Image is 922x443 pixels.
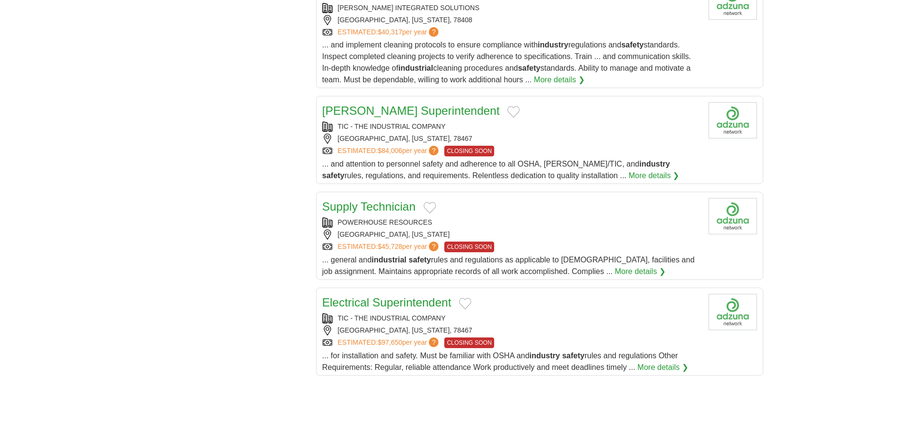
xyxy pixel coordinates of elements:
img: Company logo [709,102,757,138]
span: ? [429,27,438,37]
span: ... and implement cleaning protocols to ensure compliance with regulations and standards. Inspect... [322,41,691,84]
strong: industrial [372,256,407,264]
span: $97,650 [378,338,402,346]
span: CLOSING SOON [444,337,494,348]
div: [GEOGRAPHIC_DATA], [US_STATE], 78408 [322,15,701,25]
strong: safety [322,171,345,180]
strong: industry [529,351,560,360]
a: More details ❯ [637,362,688,373]
a: More details ❯ [615,266,665,277]
div: [GEOGRAPHIC_DATA], [US_STATE], 78467 [322,134,701,144]
span: ... and attention to personnel safety and adherence to all OSHA, [PERSON_NAME]/TIC, and rules, re... [322,160,670,180]
strong: industrial [398,64,433,72]
a: ESTIMATED:$84,006per year? [338,146,441,156]
span: ? [429,146,438,155]
strong: safety [408,256,431,264]
a: More details ❯ [629,170,680,182]
button: Add to favorite jobs [423,202,436,214]
a: [PERSON_NAME] Superintendent [322,104,500,117]
img: Company logo [709,294,757,330]
div: TIC - THE INDUSTRIAL COMPANY [322,122,701,132]
a: Electrical Superintendent [322,296,452,309]
div: [GEOGRAPHIC_DATA], [US_STATE] [322,229,701,240]
span: $45,728 [378,243,402,250]
span: CLOSING SOON [444,146,494,156]
strong: safety [518,64,540,72]
a: ESTIMATED:$45,728per year? [338,242,441,252]
span: ? [429,337,438,347]
a: ESTIMATED:$40,317per year? [338,27,441,37]
span: $84,006 [378,147,402,154]
strong: industry [538,41,568,49]
a: More details ❯ [534,74,585,86]
strong: safety [621,41,644,49]
div: [PERSON_NAME] INTEGRATED SOLUTIONS [322,3,701,13]
div: POWERHOUSE RESOURCES [322,217,701,228]
a: Supply Technician [322,200,416,213]
div: TIC - THE INDUSTRIAL COMPANY [322,313,701,323]
span: ... for installation and safety. Must be familiar with OSHA and rules and regulations Other Requi... [322,351,678,371]
div: [GEOGRAPHIC_DATA], [US_STATE], 78467 [322,325,701,336]
span: ... general and rules and regulations as applicable to [DEMOGRAPHIC_DATA], facilities and job ass... [322,256,695,275]
button: Add to favorite jobs [507,106,520,118]
strong: industry [639,160,670,168]
span: $40,317 [378,28,402,36]
span: ? [429,242,438,251]
img: Company logo [709,198,757,234]
strong: safety [562,351,584,360]
span: CLOSING SOON [444,242,494,252]
a: ESTIMATED:$97,650per year? [338,337,441,348]
button: Add to favorite jobs [459,298,471,309]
